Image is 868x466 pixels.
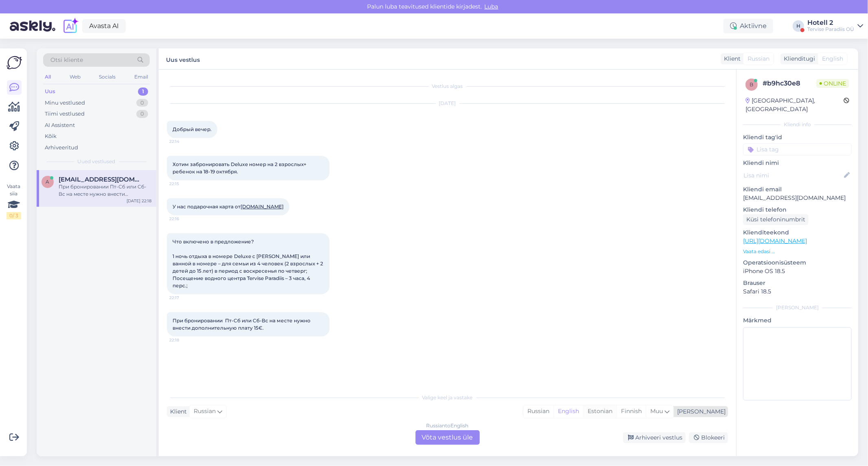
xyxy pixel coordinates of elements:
label: Uus vestlus [166,53,200,64]
a: [DOMAIN_NAME] [241,203,284,210]
div: 0 / 3 [7,212,21,219]
p: [EMAIL_ADDRESS][DOMAIN_NAME] [743,194,852,202]
div: Kõik [45,132,57,140]
span: 22:17 [169,295,200,301]
div: 0 [136,110,148,118]
div: [PERSON_NAME] [743,304,852,311]
span: 22:16 [169,216,200,222]
span: English [822,55,843,63]
span: При бронировании Пт-Сб или Сб-Вс на месте нужно внести дополнительную плату 15€. [173,317,312,331]
div: AI Assistent [45,121,75,129]
div: Vestlus algas [167,83,728,90]
span: Что включено в предложение? 1 ночь отдыха в номере Deluxe с [PERSON_NAME] или ванной в номере – д... [173,238,324,289]
div: Arhiveeritud [45,144,78,152]
div: [DATE] [167,100,728,107]
input: Lisa tag [743,143,852,155]
div: Tiimi vestlused [45,110,85,118]
span: 22:14 [169,138,200,144]
div: Küsi telefoninumbrit [743,214,809,225]
p: Operatsioonisüsteem [743,258,852,267]
div: [DATE] 22:18 [127,198,151,204]
div: 0 [136,99,148,107]
a: Avasta AI [82,19,126,33]
div: Klient [721,55,741,63]
span: Online [816,79,849,88]
div: 1 [138,88,148,96]
p: Märkmed [743,316,852,325]
span: Muu [650,407,663,415]
div: All [43,72,52,82]
img: Askly Logo [7,55,22,70]
div: Russian to English [426,422,469,429]
div: Vaata siia [7,183,21,219]
p: Vaata edasi ... [743,248,852,255]
div: Web [68,72,82,82]
div: [GEOGRAPHIC_DATA], [GEOGRAPHIC_DATA] [746,96,844,114]
p: Klienditeekond [743,228,852,237]
div: Email [133,72,150,82]
div: Russian [523,405,553,418]
span: 22:15 [169,181,200,187]
div: Estonian [583,405,617,418]
span: Russian [194,407,216,416]
span: 22:18 [169,337,200,343]
p: Safari 18.5 [743,287,852,296]
div: Klient [167,407,187,416]
div: H [793,20,804,32]
div: Uus [45,88,55,96]
p: iPhone OS 18.5 [743,267,852,276]
div: Arhiveeri vestlus [623,432,686,443]
span: asnaidmane@inbox.lv [59,176,143,183]
div: Finnish [617,405,646,418]
div: Klienditugi [781,55,815,63]
div: English [553,405,583,418]
div: Kliendi info [743,121,852,128]
input: Lisa nimi [743,171,842,180]
div: [PERSON_NAME] [674,407,726,416]
span: Добрый вечер. [173,126,212,132]
img: explore-ai [62,18,79,35]
div: # b9hc30e8 [763,79,816,88]
div: Blokeeri [689,432,728,443]
div: Minu vestlused [45,99,85,107]
span: b [750,81,754,88]
p: Kliendi tag'id [743,133,852,142]
div: Aktiivne [724,19,773,33]
span: У нас подарочная карта от [173,203,284,210]
span: Хотим забронировать Deluxe номер на 2 взрослых+ ребенок на 18-19 октября. [173,161,308,175]
a: [URL][DOMAIN_NAME] [743,237,807,245]
span: Otsi kliente [50,56,83,64]
div: Valige keel ja vastake [167,394,728,401]
p: Brauser [743,279,852,287]
span: Russian [748,55,770,63]
span: a [46,179,50,185]
span: Uued vestlused [78,158,116,165]
div: Socials [97,72,117,82]
p: Kliendi nimi [743,159,852,167]
div: Võta vestlus üle [415,430,480,445]
div: При бронировании Пт-Сб или Сб-Вс на месте нужно внести дополнительную плату 15€. [59,183,151,198]
p: Kliendi email [743,185,852,194]
p: Kliendi telefon [743,206,852,214]
div: Hotell 2 [807,20,854,26]
div: Tervise Paradiis OÜ [807,26,854,33]
a: Hotell 2Tervise Paradiis OÜ [807,20,863,33]
span: Luba [482,3,501,10]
